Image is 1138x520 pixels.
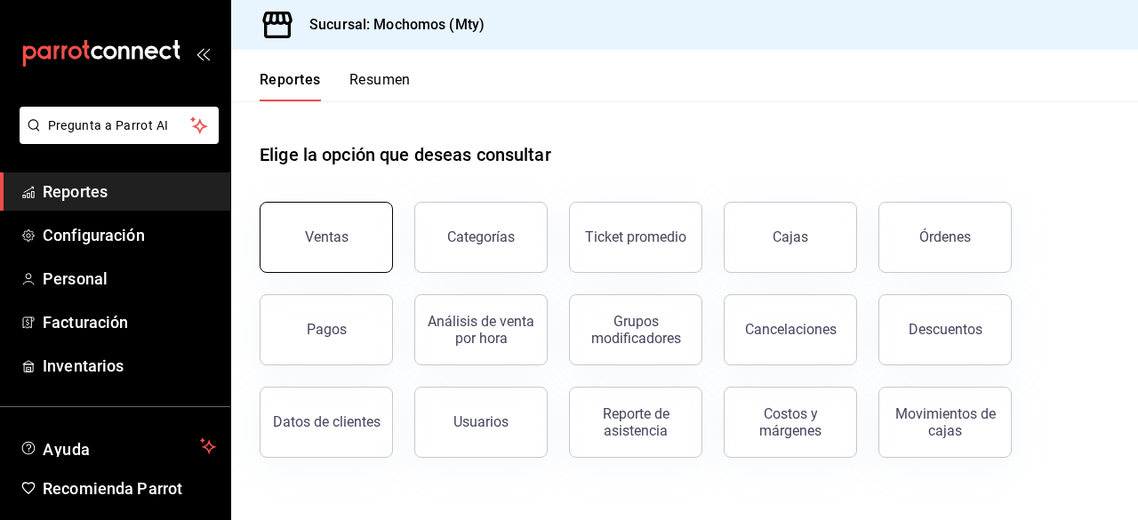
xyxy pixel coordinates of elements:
[20,107,219,144] button: Pregunta a Parrot AI
[43,223,216,247] span: Configuración
[12,129,219,148] a: Pregunta a Parrot AI
[878,202,1012,273] button: Órdenes
[43,354,216,378] span: Inventarios
[878,294,1012,365] button: Descuentos
[735,405,845,439] div: Costos y márgenes
[43,436,193,457] span: Ayuda
[745,321,837,338] div: Cancelaciones
[43,180,216,204] span: Reportes
[453,413,509,430] div: Usuarios
[43,476,216,500] span: Recomienda Parrot
[581,405,691,439] div: Reporte de asistencia
[569,294,702,365] button: Grupos modificadores
[414,387,548,458] button: Usuarios
[569,387,702,458] button: Reporte de asistencia
[260,71,411,101] div: navigation tabs
[43,267,216,291] span: Personal
[447,228,515,245] div: Categorías
[414,294,548,365] button: Análisis de venta por hora
[273,413,381,430] div: Datos de clientes
[414,202,548,273] button: Categorías
[890,405,1000,439] div: Movimientos de cajas
[260,387,393,458] button: Datos de clientes
[773,227,809,248] div: Cajas
[260,71,321,101] button: Reportes
[48,116,191,135] span: Pregunta a Parrot AI
[307,321,347,338] div: Pagos
[724,294,857,365] button: Cancelaciones
[43,310,216,334] span: Facturación
[349,71,411,101] button: Resumen
[260,141,551,168] h1: Elige la opción que deseas consultar
[585,228,686,245] div: Ticket promedio
[295,14,485,36] h3: Sucursal: Mochomos (Mty)
[878,387,1012,458] button: Movimientos de cajas
[260,294,393,365] button: Pagos
[426,313,536,347] div: Análisis de venta por hora
[919,228,971,245] div: Órdenes
[724,387,857,458] button: Costos y márgenes
[260,202,393,273] button: Ventas
[196,46,210,60] button: open_drawer_menu
[305,228,349,245] div: Ventas
[724,202,857,273] a: Cajas
[569,202,702,273] button: Ticket promedio
[909,321,982,338] div: Descuentos
[581,313,691,347] div: Grupos modificadores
